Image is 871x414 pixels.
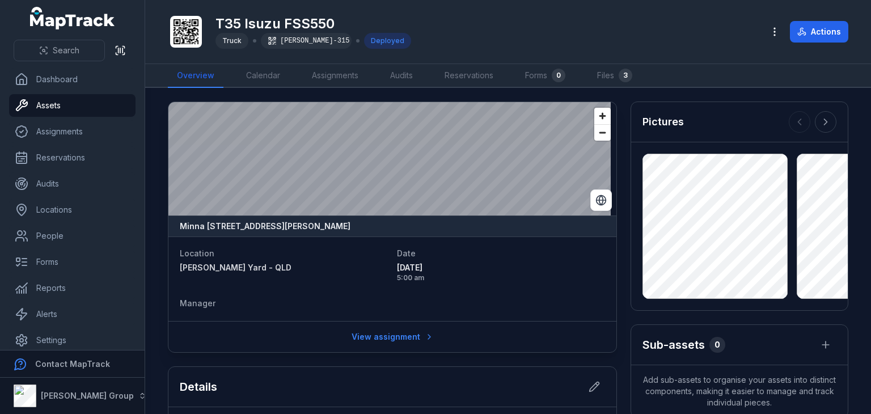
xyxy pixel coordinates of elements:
[180,298,215,308] span: Manager
[516,64,574,88] a: Forms0
[344,326,441,348] a: View assignment
[261,33,352,49] div: [PERSON_NAME]-315
[552,69,565,82] div: 0
[9,303,136,326] a: Alerts
[180,262,388,273] a: [PERSON_NAME] Yard - QLD
[619,69,632,82] div: 3
[35,359,110,369] strong: Contact MapTrack
[642,114,684,130] h3: Pictures
[9,68,136,91] a: Dashboard
[180,221,350,232] strong: Minna [STREET_ADDRESS][PERSON_NAME]
[9,120,136,143] a: Assignments
[397,262,605,282] time: 8/15/2025, 5:00:39 AM
[397,262,605,273] span: [DATE]
[168,102,611,216] canvas: Map
[41,391,134,400] strong: [PERSON_NAME] Group
[9,94,136,117] a: Assets
[397,248,416,258] span: Date
[9,225,136,247] a: People
[9,251,136,273] a: Forms
[790,21,848,43] button: Actions
[397,273,605,282] span: 5:00 am
[9,172,136,195] a: Audits
[709,337,725,353] div: 0
[594,108,611,124] button: Zoom in
[168,64,223,88] a: Overview
[381,64,422,88] a: Audits
[9,198,136,221] a: Locations
[9,329,136,352] a: Settings
[9,277,136,299] a: Reports
[435,64,502,88] a: Reservations
[303,64,367,88] a: Assignments
[222,36,242,45] span: Truck
[642,337,705,353] h2: Sub-assets
[215,15,411,33] h1: T35 Isuzu FSS550
[588,64,641,88] a: Files3
[364,33,411,49] div: Deployed
[180,263,291,272] span: [PERSON_NAME] Yard - QLD
[594,124,611,141] button: Zoom out
[30,7,115,29] a: MapTrack
[53,45,79,56] span: Search
[180,248,214,258] span: Location
[590,189,612,211] button: Switch to Satellite View
[14,40,105,61] button: Search
[180,379,217,395] h2: Details
[9,146,136,169] a: Reservations
[237,64,289,88] a: Calendar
